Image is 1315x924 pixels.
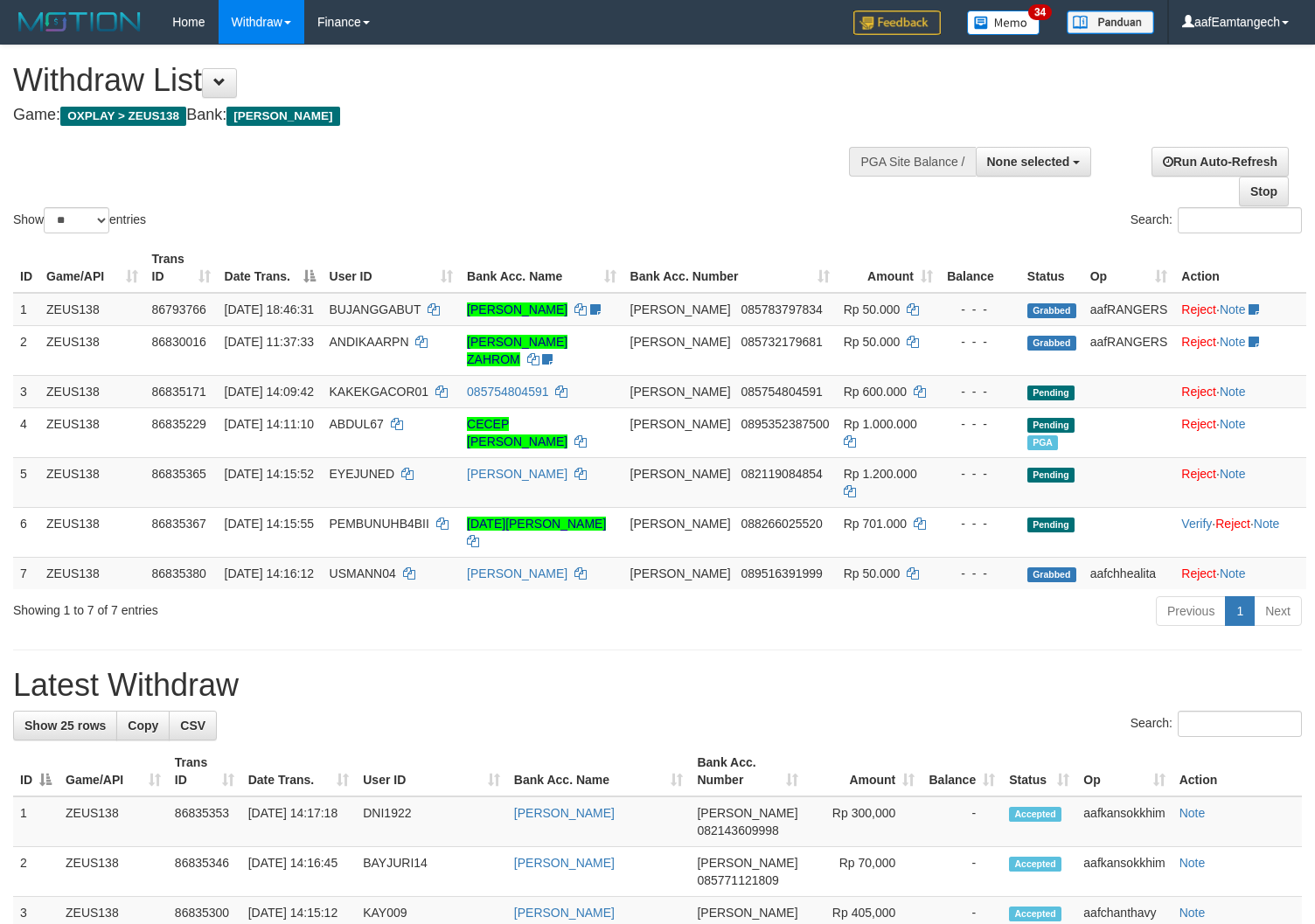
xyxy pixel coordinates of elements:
th: Bank Acc. Number: activate to sort column ascending [690,747,805,796]
span: [PERSON_NAME] [630,517,731,531]
a: Note [1220,302,1246,316]
span: Rp 701.000 [844,517,907,531]
span: 86835380 [152,566,206,580]
td: ZEUS138 [59,847,168,897]
td: ZEUS138 [39,457,145,507]
span: [PERSON_NAME] [630,566,731,580]
td: ZEUS138 [39,375,145,407]
a: Note [1179,806,1206,820]
span: [PERSON_NAME] [630,385,731,399]
input: Search: [1178,711,1302,737]
span: Copy 082119084854 to clipboard [741,467,822,481]
span: KAKEKGACOR01 [330,385,429,399]
a: Next [1254,596,1302,626]
td: ZEUS138 [39,557,145,589]
a: Note [1179,906,1206,920]
td: 4 [13,407,39,457]
span: [PERSON_NAME] [630,335,731,349]
td: · [1174,293,1306,326]
td: ZEUS138 [39,507,145,557]
span: [DATE] 14:15:55 [225,517,314,531]
a: Note [1220,385,1246,399]
td: 86835353 [168,796,241,847]
td: · [1174,375,1306,407]
td: 2 [13,847,59,897]
td: ZEUS138 [39,325,145,375]
a: Note [1254,517,1280,531]
span: Copy 085732179681 to clipboard [741,335,822,349]
span: [DATE] 14:11:10 [225,417,314,431]
span: 34 [1028,4,1052,20]
a: Previous [1156,596,1226,626]
a: Reject [1181,566,1216,580]
span: Copy 0895352387500 to clipboard [741,417,829,431]
span: 86835365 [152,467,206,481]
div: - - - [947,333,1013,351]
span: 86793766 [152,302,206,316]
span: [PERSON_NAME] [630,302,731,316]
th: Bank Acc. Name: activate to sort column ascending [507,747,691,796]
span: [PERSON_NAME] [697,806,797,820]
span: Copy 085754804591 to clipboard [741,385,822,399]
th: Trans ID: activate to sort column ascending [168,747,241,796]
label: Search: [1131,207,1302,233]
span: Grabbed [1027,303,1076,318]
span: Pending [1027,386,1075,400]
span: Pending [1027,518,1075,532]
td: · [1174,457,1306,507]
a: Stop [1239,177,1289,206]
span: [PERSON_NAME] [697,856,797,870]
div: - - - [947,515,1013,532]
div: - - - [947,465,1013,483]
td: 2 [13,325,39,375]
span: [DATE] 14:16:12 [225,566,314,580]
span: Grabbed [1027,567,1076,582]
th: Action [1172,747,1302,796]
td: [DATE] 14:16:45 [241,847,357,897]
span: USMANN04 [330,566,396,580]
th: Amount: activate to sort column ascending [805,747,922,796]
td: aafkansokkhim [1076,796,1172,847]
th: Trans ID: activate to sort column ascending [145,243,218,293]
span: Rp 50.000 [844,302,901,316]
a: Verify [1181,517,1212,531]
td: 3 [13,375,39,407]
th: Bank Acc. Name: activate to sort column ascending [460,243,623,293]
th: Action [1174,243,1306,293]
span: Copy 088266025520 to clipboard [741,517,822,531]
select: Showentries [44,207,109,233]
a: Reject [1215,517,1250,531]
td: · · [1174,507,1306,557]
a: Reject [1181,302,1216,316]
span: 86835229 [152,417,206,431]
span: 86830016 [152,335,206,349]
a: Note [1179,856,1206,870]
td: ZEUS138 [39,293,145,326]
a: [DATE][PERSON_NAME] [467,517,606,531]
span: OXPLAY > ZEUS138 [60,107,186,126]
a: Copy [116,711,170,740]
td: 6 [13,507,39,557]
span: ABDUL67 [330,417,384,431]
img: MOTION_logo.png [13,9,146,35]
span: [DATE] 14:15:52 [225,467,314,481]
th: ID [13,243,39,293]
span: [PERSON_NAME] [630,417,731,431]
td: 1 [13,796,59,847]
a: Note [1220,335,1246,349]
span: Copy 082143609998 to clipboard [697,823,778,837]
td: 1 [13,293,39,326]
td: aafkansokkhim [1076,847,1172,897]
td: Rp 300,000 [805,796,922,847]
span: PEMBUNUHB4BII [330,517,429,531]
img: Feedback.jpg [853,10,941,35]
span: [PERSON_NAME] [226,107,339,126]
span: None selected [987,155,1070,169]
th: Game/API: activate to sort column ascending [39,243,145,293]
label: Show entries [13,207,146,233]
a: [PERSON_NAME] [467,467,567,481]
th: Date Trans.: activate to sort column ascending [241,747,357,796]
h1: Withdraw List [13,63,859,98]
span: 86835367 [152,517,206,531]
a: Note [1220,417,1246,431]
